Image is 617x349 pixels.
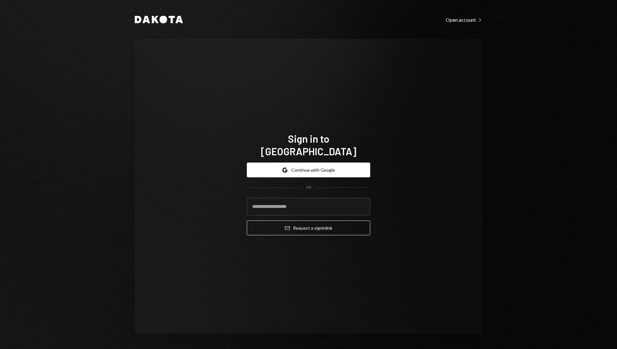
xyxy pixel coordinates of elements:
h1: Sign in to [GEOGRAPHIC_DATA] [247,132,370,157]
div: Open account [446,17,482,23]
div: OR [306,185,311,190]
button: Continue with Google [247,163,370,177]
button: Request a signinlink [247,220,370,235]
a: Open account [446,16,482,23]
